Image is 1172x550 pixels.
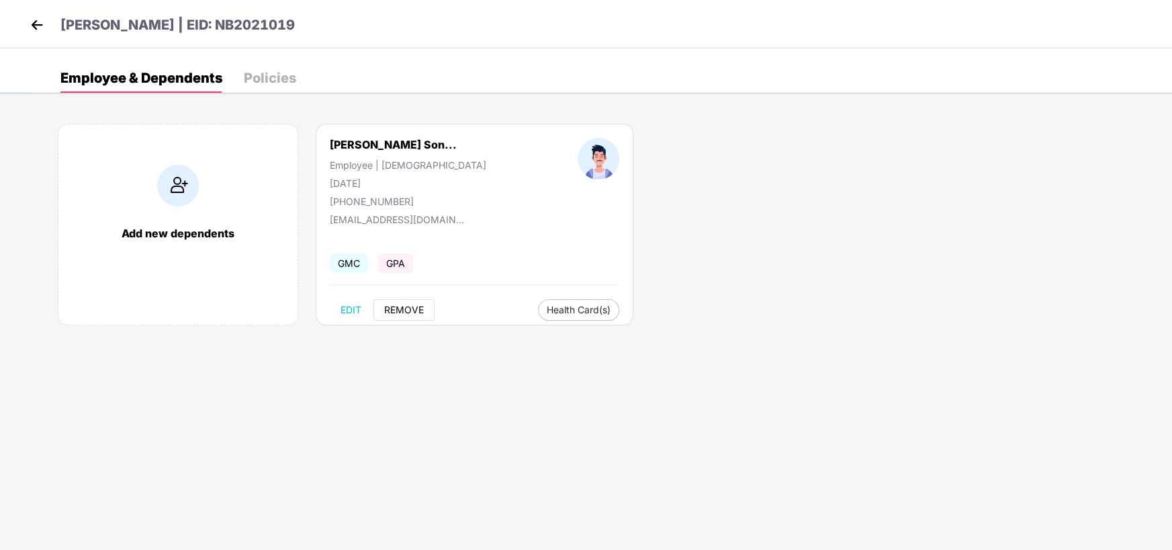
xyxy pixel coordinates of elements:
[330,214,464,225] div: [EMAIL_ADDRESS][DOMAIN_NAME]
[27,15,47,35] img: back
[60,15,295,36] p: [PERSON_NAME] | EID: NB2021019
[341,305,361,315] span: EDIT
[378,253,413,273] span: GPA
[60,71,222,85] div: Employee & Dependents
[330,138,457,151] div: [PERSON_NAME] Son...
[244,71,296,85] div: Policies
[384,305,424,315] span: REMOVE
[330,253,368,273] span: GMC
[330,299,372,321] button: EDIT
[578,138,619,180] img: profileImage
[72,227,284,240] div: Add new dependents
[330,159,486,171] div: Employee | [DEMOGRAPHIC_DATA]
[373,299,435,321] button: REMOVE
[538,299,619,321] button: Health Card(s)
[330,196,486,207] div: [PHONE_NUMBER]
[547,307,611,313] span: Health Card(s)
[330,178,486,189] div: [DATE]
[157,165,199,206] img: addIcon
